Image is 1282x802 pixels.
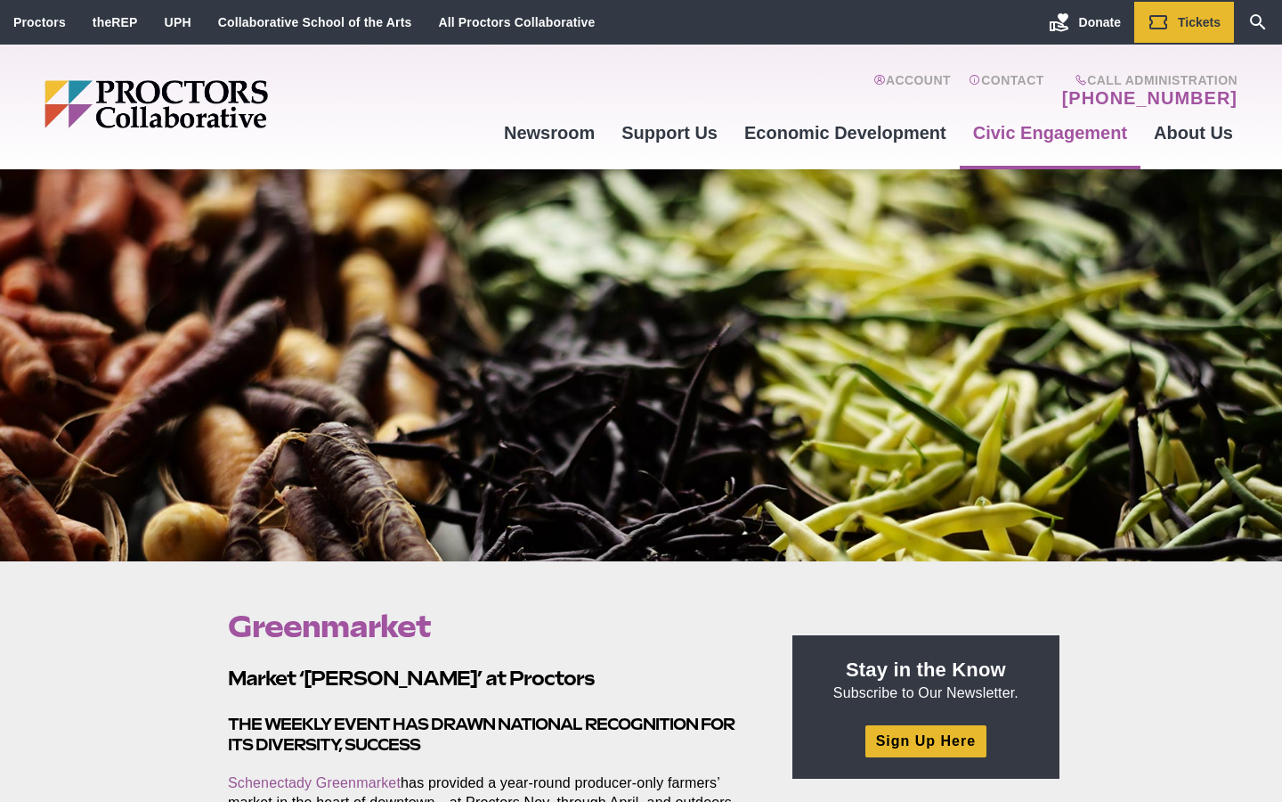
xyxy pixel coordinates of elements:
a: theREP [93,15,138,29]
span: Donate [1079,15,1121,29]
a: [PHONE_NUMBER] [1062,87,1237,109]
p: Subscribe to Our Newsletter. [814,657,1038,703]
strong: Stay in the Know [846,659,1006,681]
a: UPH [165,15,191,29]
a: All Proctors Collaborative [438,15,595,29]
a: Support Us [608,109,731,157]
h1: Greenmarket [228,610,751,643]
a: Civic Engagement [960,109,1140,157]
h2: Market ‘[PERSON_NAME]’ at Proctors [228,665,751,692]
a: Search [1234,2,1282,43]
a: Contact [969,73,1044,109]
a: Collaborative School of the Arts [218,15,412,29]
a: Proctors [13,15,66,29]
span: Tickets [1178,15,1221,29]
a: Schenectady Greenmarket [228,775,401,790]
h3: The weekly event has drawn national recognition for its diversity, success [228,714,751,756]
a: Economic Development [731,109,960,157]
a: Donate [1035,2,1134,43]
a: Tickets [1134,2,1234,43]
a: Newsroom [491,109,608,157]
a: Sign Up Here [865,725,986,757]
span: Call Administration [1057,73,1237,87]
img: Proctors logo [45,80,405,128]
a: Account [873,73,951,109]
a: About Us [1140,109,1246,157]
